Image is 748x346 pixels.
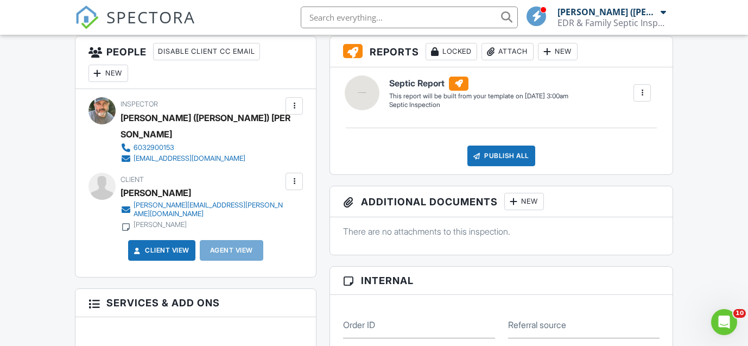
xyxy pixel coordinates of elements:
div: EDR & Family Septic Inspections LLC [557,17,666,28]
h3: People [75,36,316,89]
h3: Services & Add ons [75,289,316,317]
span: Client [121,175,144,184]
h3: Reports [330,36,673,67]
div: [PERSON_NAME][EMAIL_ADDRESS][PERSON_NAME][DOMAIN_NAME] [134,201,283,218]
div: This report will be built from your template on [DATE] 3:00am [389,92,568,100]
div: [PERSON_NAME] ([PERSON_NAME]) [PERSON_NAME] [121,110,291,142]
div: Septic Inspection [389,100,568,110]
h6: Septic Report [389,77,568,91]
a: [EMAIL_ADDRESS][DOMAIN_NAME] [121,153,283,164]
div: New [504,193,544,210]
div: Locked [426,43,477,60]
label: Order ID [343,319,375,331]
div: New [538,43,578,60]
div: New [88,65,128,82]
div: [EMAIL_ADDRESS][DOMAIN_NAME] [134,154,245,163]
a: Client View [132,245,189,256]
span: 10 [733,309,746,318]
div: [PERSON_NAME] [134,221,187,229]
a: 6032900153 [121,142,283,153]
div: [PERSON_NAME] [121,185,191,201]
div: Publish All [467,146,535,166]
p: There are no attachments to this inspection. [343,225,660,237]
h3: Internal [330,267,673,295]
div: 6032900153 [134,143,174,152]
input: Search everything... [301,7,518,28]
span: Inspector [121,100,158,108]
div: Disable Client CC Email [153,43,260,60]
label: Referral source [508,319,566,331]
a: SPECTORA [75,15,195,37]
img: The Best Home Inspection Software - Spectora [75,5,99,29]
h3: Additional Documents [330,186,673,217]
div: Attach [481,43,534,60]
iframe: Intercom live chat [711,309,737,335]
a: [PERSON_NAME][EMAIL_ADDRESS][PERSON_NAME][DOMAIN_NAME] [121,201,283,218]
div: [PERSON_NAME] ([PERSON_NAME]) [PERSON_NAME] [557,7,658,17]
span: SPECTORA [106,5,195,28]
